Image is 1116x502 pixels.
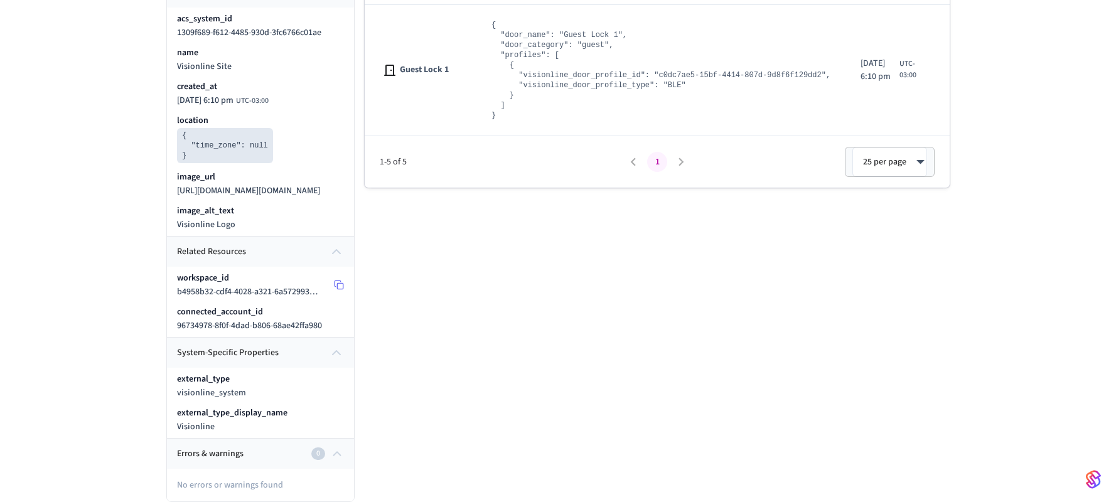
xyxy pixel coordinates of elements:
p: image_alt_text [177,205,234,217]
button: system-specific properties [167,338,354,368]
p: external_type_display_name [177,407,287,419]
p: created_at [177,80,217,93]
img: SeamLogoGradient.69752ec5.svg [1086,469,1101,489]
p: No errors or warnings found [177,469,344,491]
p: workspace_id [177,272,229,284]
span: UTC-03:00 [899,58,921,81]
span: Visionline [177,420,215,433]
span: visionline_system [177,387,246,399]
span: 1-5 of 5 [380,156,621,169]
p: acs_system_id [177,13,232,25]
div: America/Sao_Paulo [861,57,921,83]
span: Guest Lock 1 [400,63,449,77]
div: 25 per page [852,147,927,177]
span: Visionline Logo [177,218,235,231]
p: connected_account_id [177,306,263,318]
span: [URL][DOMAIN_NAME][DOMAIN_NAME] [177,184,320,197]
p: external_type [177,373,230,385]
div: general info [167,8,354,236]
div: 0 [311,447,325,460]
span: [DATE] 6:10 pm [177,95,233,105]
span: Visionline Site [177,60,232,73]
div: Errors & warnings0 [167,469,354,501]
p: name [177,46,198,59]
div: America/Sao_Paulo [177,95,269,106]
span: 1309f689-f612-4485-930d-3fc6766c01ae [177,26,321,39]
div: system-specific properties [167,368,354,438]
button: page 1 [647,152,667,172]
pre: { "door_name": "Guest Lock 1", "door_category": "guest", "profiles": [ { "visionline_door_profile... [491,20,830,120]
p: image_url [177,171,215,183]
span: [DATE] 6:10 pm [861,57,897,83]
div: related resources [167,267,354,337]
span: related resources [177,245,246,259]
span: 96734978-8f0f-4dad-b806-68ae42ffa980 [177,319,322,332]
p: location [177,114,208,127]
nav: pagination navigation [621,152,693,172]
span: Errors & warnings [177,447,244,461]
span: UTC-03:00 [236,96,269,106]
pre: { "time_zone": null } [177,128,273,163]
button: related resources [167,237,354,267]
span: system-specific properties [177,346,279,360]
span: b4958b32-cdf4-4028-a321-6a572993e013 [177,286,327,298]
button: Errors & warnings0 [167,439,354,469]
